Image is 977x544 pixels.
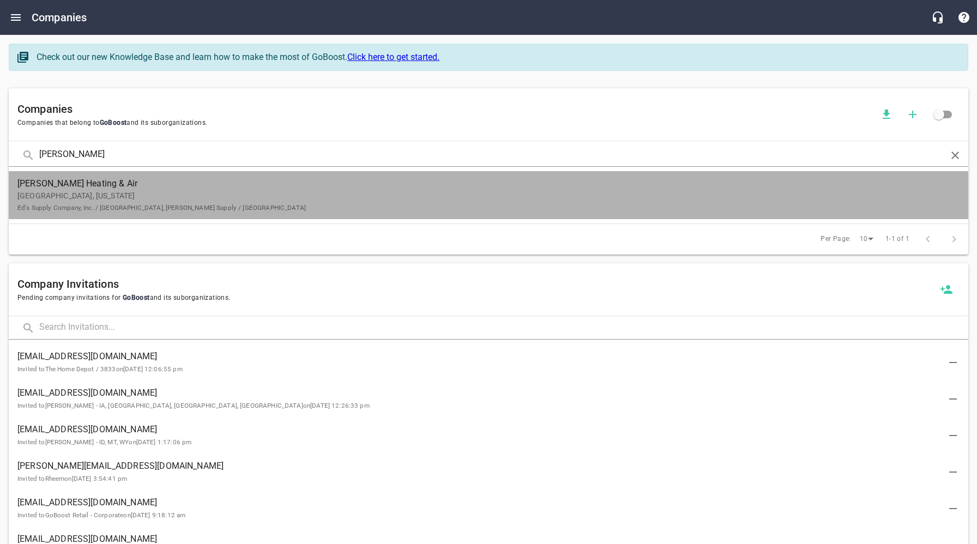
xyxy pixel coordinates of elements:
[940,459,966,485] button: Delete Invitation
[855,232,877,246] div: 10
[39,143,938,167] input: Search Companies...
[32,9,87,26] h6: Companies
[3,4,29,31] button: Open drawer
[925,4,951,31] button: Live Chat
[17,350,942,363] span: [EMAIL_ADDRESS][DOMAIN_NAME]
[17,438,191,446] small: Invited to [PERSON_NAME] - ID, MT, WY on [DATE] 1:17:06 pm
[39,316,968,340] input: Search Invitations...
[821,234,851,245] span: Per Page:
[9,171,968,219] a: [PERSON_NAME] Heating & Air[GEOGRAPHIC_DATA], [US_STATE]Ed's Supply Company, Inc. / [GEOGRAPHIC_D...
[940,349,966,376] button: Delete Invitation
[17,275,933,293] h6: Company Invitations
[17,365,183,373] small: Invited to The Home Depot / 3833 on [DATE] 12:06:55 pm
[17,475,127,482] small: Invited to Rheem on [DATE] 3:54:41 pm
[940,386,966,412] button: Delete Invitation
[17,177,942,190] span: [PERSON_NAME] Heating & Air
[17,423,942,436] span: [EMAIL_ADDRESS][DOMAIN_NAME]
[933,276,960,303] button: Invite a new company
[17,460,942,473] span: [PERSON_NAME][EMAIL_ADDRESS][DOMAIN_NAME]
[926,101,952,128] span: Click to view all companies
[100,119,127,126] span: GoBoost
[873,101,900,128] button: Download companies
[940,422,966,449] button: Delete Invitation
[37,51,957,64] div: Check out our new Knowledge Base and learn how to make the most of GoBoost.
[17,511,185,519] small: Invited to GoBoost Retail - Corporate on [DATE] 9:18:12 am
[17,402,370,409] small: Invited to [PERSON_NAME] - IA, [GEOGRAPHIC_DATA], [GEOGRAPHIC_DATA], [GEOGRAPHIC_DATA] on [DATE] ...
[347,52,439,62] a: Click here to get started.
[951,4,977,31] button: Support Portal
[17,293,933,304] span: Pending company invitations for and its suborganizations.
[940,495,966,522] button: Delete Invitation
[900,101,926,128] button: Add a new company
[17,100,873,118] h6: Companies
[17,386,942,400] span: [EMAIL_ADDRESS][DOMAIN_NAME]
[17,190,942,213] p: [GEOGRAPHIC_DATA], [US_STATE]
[17,204,306,211] small: Ed's Supply Company, Inc. / [GEOGRAPHIC_DATA], [PERSON_NAME] Supply / [GEOGRAPHIC_DATA]
[17,496,942,509] span: [EMAIL_ADDRESS][DOMAIN_NAME]
[120,294,149,301] span: GoBoost
[17,118,873,129] span: Companies that belong to and its suborganizations.
[885,234,909,245] span: 1-1 of 1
